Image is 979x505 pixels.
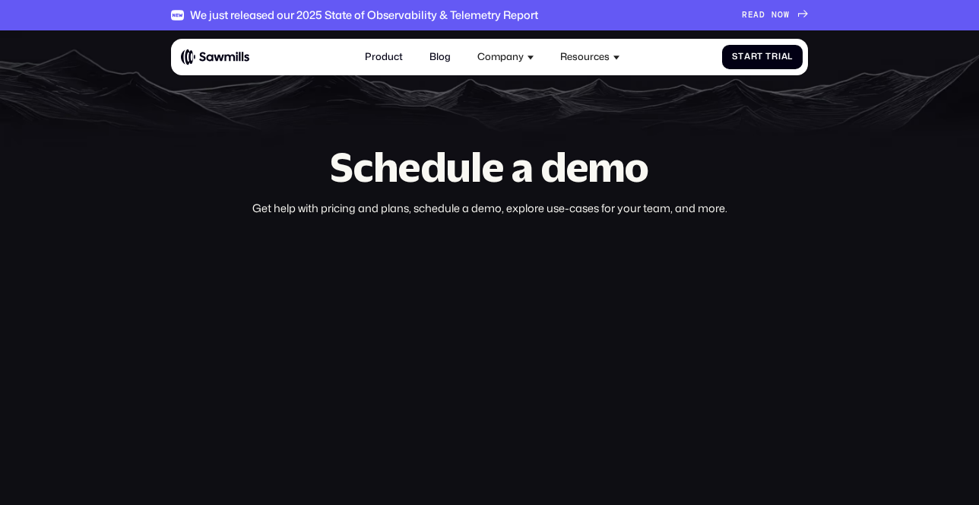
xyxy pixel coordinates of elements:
[771,52,778,62] span: r
[753,10,759,21] span: A
[732,52,738,62] span: S
[778,52,781,62] span: i
[742,10,808,21] a: READNOW
[171,202,807,216] div: Get help with pricing and plans, schedule a demo, explore use-cases for your team, and more.
[744,52,751,62] span: a
[781,52,788,62] span: a
[771,10,778,21] span: N
[722,45,803,70] a: StartTrial
[477,51,524,62] div: Company
[422,44,458,71] a: Blog
[748,10,754,21] span: E
[778,10,784,21] span: O
[757,52,763,62] span: t
[787,52,793,62] span: l
[759,10,765,21] span: D
[742,10,748,21] span: R
[765,52,771,62] span: T
[784,10,790,21] span: W
[560,51,610,62] div: Resources
[751,52,758,62] span: r
[171,147,807,186] h1: Schedule a demo
[190,8,538,21] div: We just released our 2025 State of Observability & Telemetry Report
[357,44,410,71] a: Product
[553,44,627,71] div: Resources
[738,52,744,62] span: t
[470,44,541,71] div: Company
